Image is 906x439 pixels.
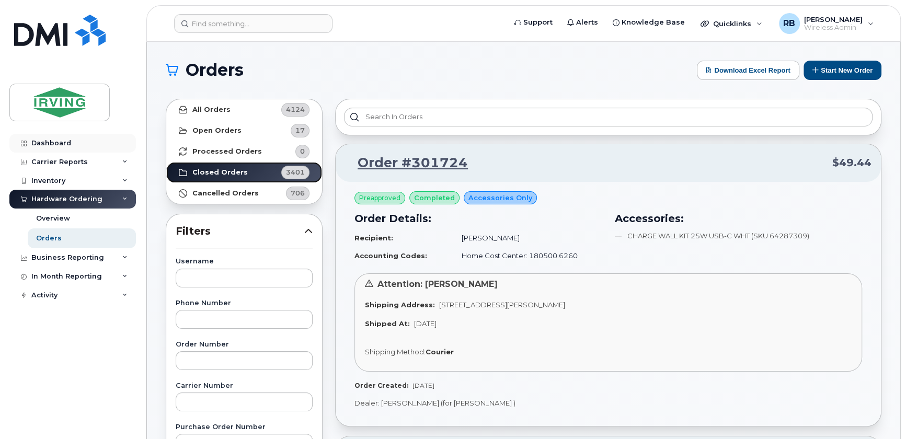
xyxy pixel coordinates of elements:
[344,108,873,126] input: Search in orders
[166,162,322,183] a: Closed Orders3401
[832,155,871,170] span: $49.44
[176,258,313,265] label: Username
[176,341,313,348] label: Order Number
[365,319,410,328] strong: Shipped At:
[804,61,881,80] button: Start New Order
[286,167,305,177] span: 3401
[412,382,434,389] span: [DATE]
[176,424,313,431] label: Purchase Order Number
[615,231,863,241] li: CHARGE WALL KIT 25W USB-C WHT (SKU 64287309)
[452,247,602,265] td: Home Cost Center: 180500.6260
[426,348,454,356] strong: Courier
[192,106,231,114] strong: All Orders
[365,348,426,356] span: Shipping Method:
[452,229,602,247] td: [PERSON_NAME]
[365,301,435,309] strong: Shipping Address:
[176,224,304,239] span: Filters
[354,234,393,242] strong: Recipient:
[354,251,427,260] strong: Accounting Codes:
[354,382,408,389] strong: Order Created:
[354,211,602,226] h3: Order Details:
[697,61,799,80] button: Download Excel Report
[615,211,863,226] h3: Accessories:
[176,383,313,389] label: Carrier Number
[166,99,322,120] a: All Orders4124
[414,319,437,328] span: [DATE]
[192,189,259,198] strong: Cancelled Orders
[377,279,498,289] span: Attention: [PERSON_NAME]
[468,193,532,203] span: Accessories Only
[192,147,262,156] strong: Processed Orders
[166,183,322,204] a: Cancelled Orders706
[345,154,468,172] a: Order #301724
[295,125,305,135] span: 17
[291,188,305,198] span: 706
[359,193,400,203] span: Preapproved
[354,398,862,408] p: Dealer: [PERSON_NAME] (for [PERSON_NAME] )
[192,168,248,177] strong: Closed Orders
[192,126,242,135] strong: Open Orders
[300,146,305,156] span: 0
[166,120,322,141] a: Open Orders17
[414,193,455,203] span: completed
[166,141,322,162] a: Processed Orders0
[176,300,313,307] label: Phone Number
[186,62,244,78] span: Orders
[286,105,305,114] span: 4124
[439,301,565,309] span: [STREET_ADDRESS][PERSON_NAME]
